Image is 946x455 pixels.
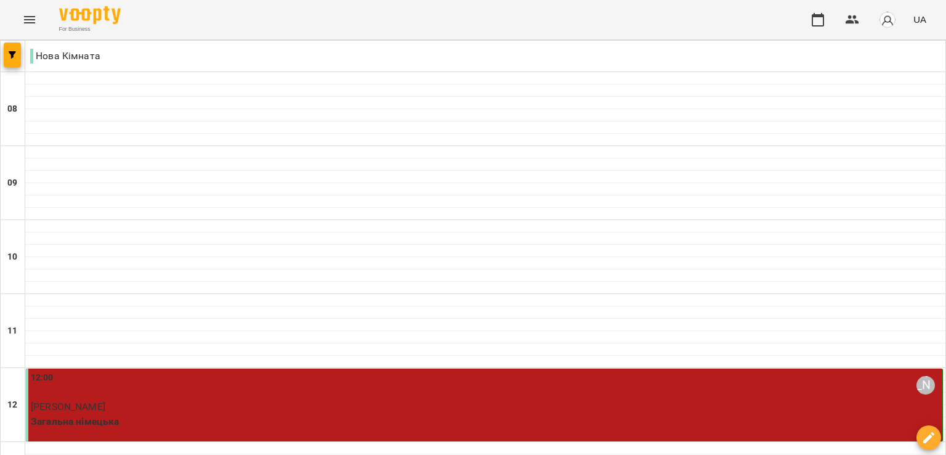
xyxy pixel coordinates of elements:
[7,102,17,116] h6: 08
[15,5,44,35] button: Menu
[908,8,931,31] button: UA
[31,371,54,385] label: 12:00
[7,176,17,190] h6: 09
[59,6,121,24] img: Voopty Logo
[916,376,935,395] div: Поліна Шевченко
[31,401,105,412] span: [PERSON_NAME]
[879,11,896,28] img: avatar_s.png
[7,324,17,338] h6: 11
[913,13,926,26] span: UA
[30,49,100,64] p: Нова Кімната
[59,25,121,33] span: For Business
[31,414,940,429] p: Загальна німецька
[7,250,17,264] h6: 10
[7,398,17,412] h6: 12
